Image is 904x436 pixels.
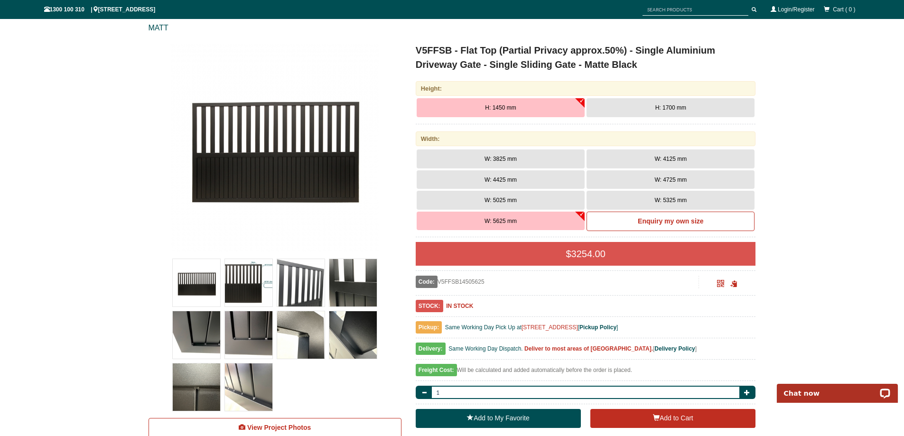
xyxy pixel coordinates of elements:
[571,249,606,259] span: 3254.00
[485,197,517,204] span: W: 5025 mm
[225,259,272,306] img: V5FFSB - Flat Top (Partial Privacy approx.50%) - Single Aluminium Driveway Gate - Single Sliding ...
[730,280,737,288] span: Click to copy the URL
[643,4,748,16] input: SEARCH PRODUCTS
[416,343,446,355] span: Delivery:
[417,191,585,210] button: W: 5025 mm
[416,364,756,381] div: Will be calculated and added automatically before the order is placed.
[445,324,618,331] span: Same Working Day Pick Up at [ ]
[654,345,695,352] a: Delivery Policy
[590,409,755,428] button: Add to Cart
[225,363,272,411] img: V5FFSB - Flat Top (Partial Privacy approx.50%) - Single Aluminium Driveway Gate - Single Sliding ...
[416,242,756,266] div: $
[416,81,756,96] div: Height:
[416,321,442,334] span: Pickup:
[771,373,904,403] iframe: LiveChat chat widget
[446,303,473,309] b: IN STOCK
[329,311,377,359] img: V5FFSB - Flat Top (Partial Privacy approx.50%) - Single Aluminium Driveway Gate - Single Sliding ...
[416,343,756,360] div: [ ]
[416,300,443,312] span: STOCK:
[277,311,325,359] img: V5FFSB - Flat Top (Partial Privacy approx.50%) - Single Aluminium Driveway Gate - Single Sliding ...
[587,191,755,210] button: W: 5325 mm
[655,104,686,111] span: H: 1700 mm
[170,43,379,252] img: V5FFSB - Flat Top (Partial Privacy approx.50%) - Single Aluminium Driveway Gate - Single Sliding ...
[277,259,325,306] img: V5FFSB - Flat Top (Partial Privacy approx.50%) - Single Aluminium Driveway Gate - Single Sliding ...
[247,424,311,431] span: View Project Photos
[833,6,855,13] span: Cart ( 0 )
[416,276,699,288] div: V5FFSB14505625
[149,43,401,252] a: V5FFSB - Flat Top (Partial Privacy approx.50%) - Single Aluminium Driveway Gate - Single Sliding ...
[149,1,756,43] div: > > >
[173,259,220,306] img: V5FFSB - Flat Top (Partial Privacy approx.50%) - Single Aluminium Driveway Gate - Single Sliding ...
[522,324,578,331] a: [STREET_ADDRESS]
[417,170,585,189] button: W: 4425 mm
[416,409,581,428] a: Add to My Favorite
[485,156,517,162] span: W: 3825 mm
[587,98,755,117] button: H: 1700 mm
[485,104,516,111] span: H: 1450 mm
[416,131,756,146] div: Width:
[717,281,724,288] a: Click to enlarge and scan to share.
[416,276,438,288] span: Code:
[638,217,703,225] b: Enquiry my own size
[173,311,220,359] img: V5FFSB - Flat Top (Partial Privacy approx.50%) - Single Aluminium Driveway Gate - Single Sliding ...
[329,259,377,306] img: V5FFSB - Flat Top (Partial Privacy approx.50%) - Single Aluminium Driveway Gate - Single Sliding ...
[587,149,755,168] button: W: 4125 mm
[44,6,156,13] span: 1300 100 310 | [STREET_ADDRESS]
[485,218,517,224] span: W: 5625 mm
[416,364,457,376] span: Freight Cost:
[654,156,687,162] span: W: 4125 mm
[587,170,755,189] button: W: 4725 mm
[524,345,653,352] b: Deliver to most areas of [GEOGRAPHIC_DATA].
[778,6,814,13] a: Login/Register
[417,98,585,117] button: H: 1450 mm
[417,212,585,231] button: W: 5625 mm
[587,212,755,232] a: Enquiry my own size
[654,176,687,183] span: W: 4725 mm
[579,324,616,331] a: Pickup Policy
[654,197,687,204] span: W: 5325 mm
[485,176,517,183] span: W: 4425 mm
[448,345,523,352] span: Same Working Day Dispatch.
[173,363,220,411] img: V5FFSB - Flat Top (Partial Privacy approx.50%) - Single Aluminium Driveway Gate - Single Sliding ...
[416,43,756,72] h1: V5FFSB - Flat Top (Partial Privacy approx.50%) - Single Aluminium Driveway Gate - Single Sliding ...
[417,149,585,168] button: W: 3825 mm
[225,311,272,359] img: V5FFSB - Flat Top (Partial Privacy approx.50%) - Single Aluminium Driveway Gate - Single Sliding ...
